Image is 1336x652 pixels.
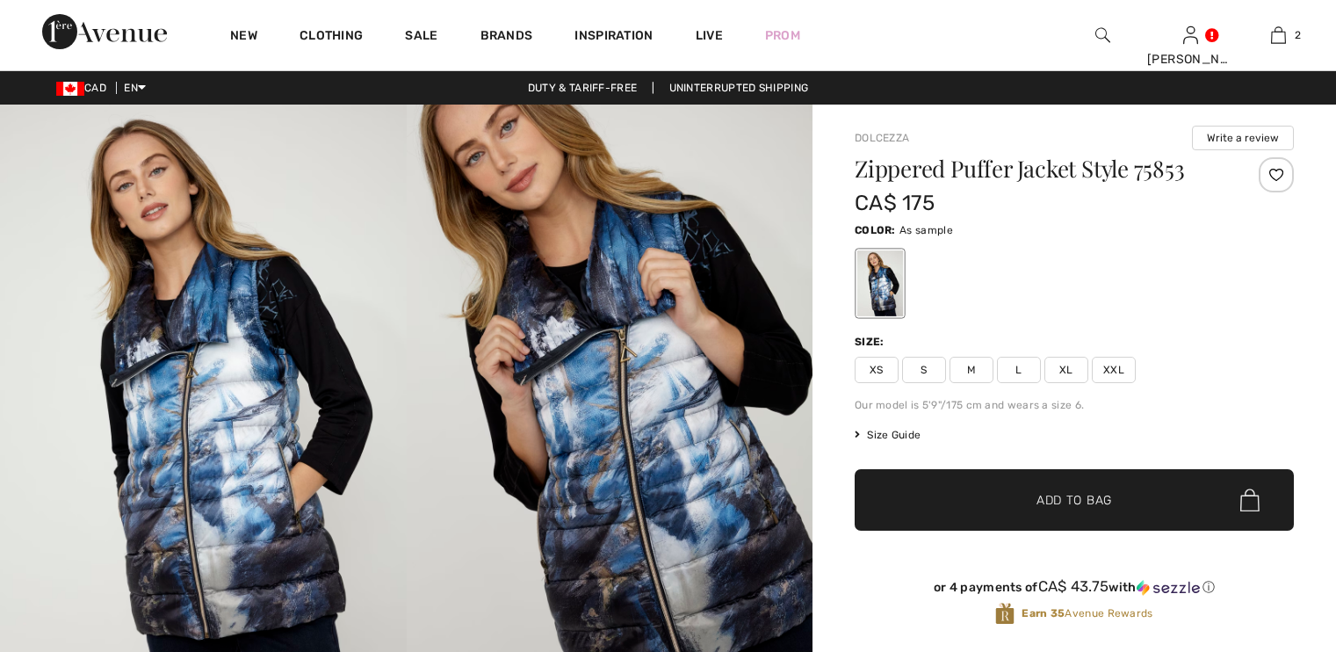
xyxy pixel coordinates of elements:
[1295,27,1301,43] span: 2
[1183,26,1198,43] a: Sign In
[855,427,921,443] span: Size Guide
[855,578,1294,602] div: or 4 payments ofCA$ 43.75withSezzle Click to learn more about Sezzle
[1271,25,1286,46] img: My Bag
[855,334,888,350] div: Size:
[300,28,363,47] a: Clothing
[1036,491,1112,510] span: Add to Bag
[855,357,899,383] span: XS
[950,357,993,383] span: M
[1092,357,1136,383] span: XXL
[1137,580,1200,596] img: Sezzle
[899,224,953,236] span: As sample
[855,132,909,144] a: Dolcezza
[855,157,1221,180] h1: Zippered Puffer Jacket Style 75853
[855,578,1294,596] div: or 4 payments of with
[1022,607,1065,619] strong: Earn 35
[855,224,896,236] span: Color:
[1192,126,1294,150] button: Write a review
[56,82,84,96] img: Canadian Dollar
[1095,25,1110,46] img: search the website
[855,397,1294,413] div: Our model is 5'9"/175 cm and wears a size 6.
[1038,577,1109,595] span: CA$ 43.75
[696,26,723,45] a: Live
[574,28,653,47] span: Inspiration
[480,28,533,47] a: Brands
[124,82,146,94] span: EN
[855,469,1294,531] button: Add to Bag
[42,14,167,49] img: 1ère Avenue
[902,357,946,383] span: S
[1022,605,1152,621] span: Avenue Rewards
[855,191,935,215] span: CA$ 175
[995,602,1015,626] img: Avenue Rewards
[56,82,113,94] span: CAD
[405,28,437,47] a: Sale
[1183,25,1198,46] img: My Info
[857,250,903,316] div: As sample
[1147,50,1233,69] div: [PERSON_NAME]
[765,26,800,45] a: Prom
[1044,357,1088,383] span: XL
[1240,489,1260,511] img: Bag.svg
[230,28,257,47] a: New
[1235,25,1321,46] a: 2
[997,357,1041,383] span: L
